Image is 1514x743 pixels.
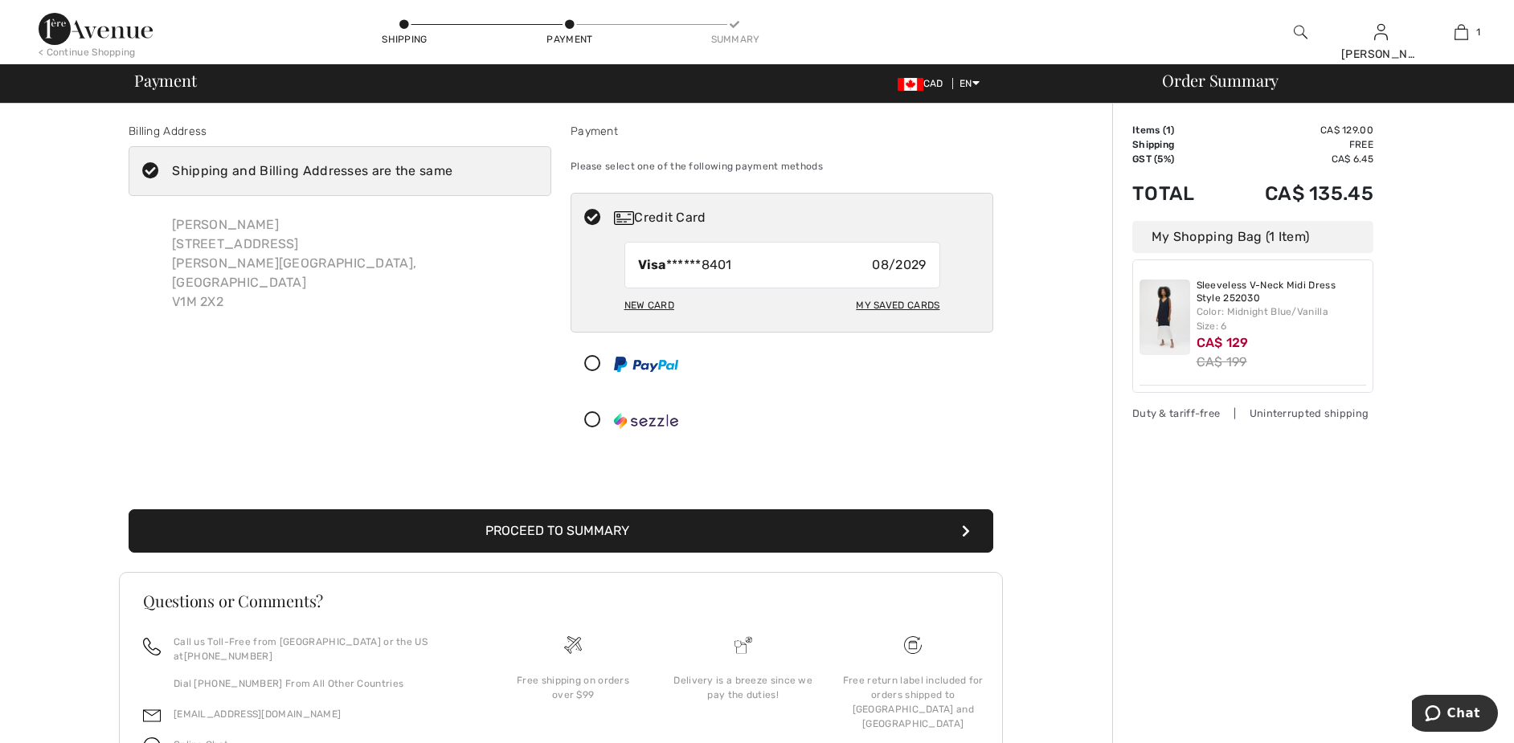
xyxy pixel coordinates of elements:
[1412,695,1498,735] iframe: Opens a widget where you can chat to one of our agents
[898,78,950,89] span: CAD
[872,255,926,275] span: 08/2029
[1455,22,1468,42] img: My Bag
[564,636,582,654] img: Free shipping on orders over $99
[1197,335,1249,350] span: CA$ 129
[1220,137,1373,152] td: Free
[571,146,993,186] div: Please select one of the following payment methods
[501,673,645,702] div: Free shipping on orders over $99
[671,673,816,702] div: Delivery is a breeze since we pay the duties!
[546,32,594,47] div: Payment
[159,202,551,325] div: [PERSON_NAME] [STREET_ADDRESS] [PERSON_NAME][GEOGRAPHIC_DATA], [GEOGRAPHIC_DATA] V1M 2X2
[1422,22,1500,42] a: 1
[1132,123,1220,137] td: Items ( )
[614,357,678,372] img: PayPal
[711,32,759,47] div: Summary
[1197,280,1367,304] a: Sleeveless V-Neck Midi Dress Style 252030
[1132,221,1373,253] div: My Shopping Bag (1 Item)
[1374,24,1388,39] a: Sign In
[1476,25,1480,39] span: 1
[143,638,161,655] img: call
[143,593,979,609] h3: Questions or Comments?
[129,509,993,553] button: Proceed to Summary
[381,32,429,47] div: Shipping
[856,292,939,319] div: My Saved Cards
[1294,22,1307,42] img: search the website
[1197,304,1367,333] div: Color: Midnight Blue/Vanilla Size: 6
[841,673,985,731] div: Free return label included for orders shipped to [GEOGRAPHIC_DATA] and [GEOGRAPHIC_DATA]
[1166,125,1171,136] span: 1
[734,636,752,654] img: Delivery is a breeze since we pay the duties!
[960,78,980,89] span: EN
[898,78,923,91] img: Canadian Dollar
[39,13,153,45] img: 1ère Avenue
[1220,166,1373,221] td: CA$ 135.45
[1341,46,1420,63] div: [PERSON_NAME]
[174,676,469,691] p: Dial [PHONE_NUMBER] From All Other Countries
[174,708,341,720] a: [EMAIL_ADDRESS][DOMAIN_NAME]
[1132,406,1373,421] div: Duty & tariff-free | Uninterrupted shipping
[614,208,982,227] div: Credit Card
[1132,137,1220,152] td: Shipping
[129,123,551,140] div: Billing Address
[1197,354,1247,369] s: CA$ 199
[904,636,922,654] img: Free shipping on orders over $99
[638,257,666,272] strong: Visa
[1132,152,1220,166] td: GST (5%)
[1140,280,1190,355] img: Sleeveless V-Neck Midi Dress Style 252030
[614,413,678,429] img: Sezzle
[1132,166,1220,221] td: Total
[184,651,272,662] a: [PHONE_NUMBER]
[571,123,993,140] div: Payment
[134,72,196,88] span: Payment
[1220,152,1373,166] td: CA$ 6.45
[624,292,674,319] div: New Card
[174,635,469,663] p: Call us Toll-Free from [GEOGRAPHIC_DATA] or the US at
[143,707,161,725] img: email
[1374,22,1388,42] img: My Info
[1220,123,1373,137] td: CA$ 129.00
[614,211,634,225] img: Credit Card
[172,161,452,181] div: Shipping and Billing Addresses are the same
[39,45,136,59] div: < Continue Shopping
[1143,72,1504,88] div: Order Summary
